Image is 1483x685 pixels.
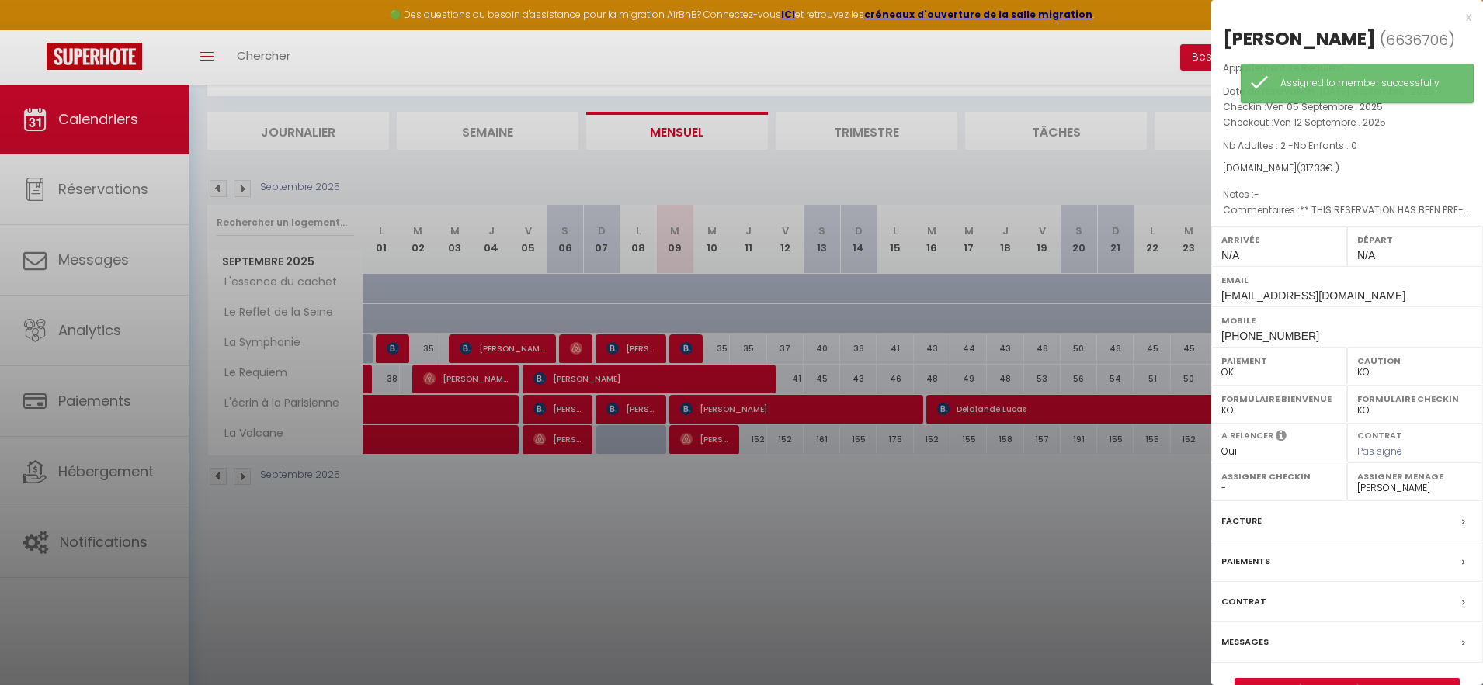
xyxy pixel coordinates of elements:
label: Formulaire Checkin [1357,391,1473,407]
label: Arrivée [1221,232,1337,247]
span: [PHONE_NUMBER] [1221,330,1319,342]
label: Contrat [1221,593,1266,610]
p: Date de réservation : [1223,84,1471,99]
span: ( ) [1380,29,1455,50]
span: Nb Adultes : 2 - [1223,139,1357,152]
span: 317.33 [1301,161,1325,175]
label: Messages [1221,634,1269,650]
label: Départ [1357,232,1473,247]
span: Nb Enfants : 0 [1294,139,1357,152]
label: Email [1221,272,1473,288]
button: Ouvrir le widget de chat LiveChat [12,6,59,53]
p: Notes : [1223,187,1471,202]
label: Formulaire Bienvenue [1221,391,1337,407]
span: N/A [1221,249,1239,261]
span: Pas signé [1357,445,1402,458]
div: Assigned to member successfully [1280,76,1457,91]
div: x [1211,8,1471,26]
p: Appartement : [1223,61,1471,76]
div: [PERSON_NAME] [1223,26,1376,51]
label: A relancer [1221,429,1273,442]
label: Paiement [1221,353,1337,368]
span: Le Requiem [1290,61,1344,74]
p: Checkin : [1223,99,1471,115]
p: Commentaires : [1223,202,1471,218]
label: Mobile [1221,313,1473,328]
label: Facture [1221,513,1262,529]
span: [EMAIL_ADDRESS][DOMAIN_NAME] [1221,289,1405,302]
i: Sélectionner OUI si vous souhaiter envoyer les séquences de messages post-checkout [1276,429,1287,446]
span: Ven 05 Septembre . 2025 [1266,100,1383,113]
label: Assigner Menage [1357,469,1473,484]
label: Assigner Checkin [1221,469,1337,484]
label: Paiements [1221,553,1270,569]
p: Checkout : [1223,115,1471,130]
span: 6636706 [1386,30,1448,50]
span: N/A [1357,249,1375,261]
span: ( € ) [1297,161,1339,175]
label: Caution [1357,353,1473,368]
div: [DOMAIN_NAME] [1223,161,1471,176]
label: Contrat [1357,429,1402,439]
span: - [1254,188,1259,201]
span: Ven 12 Septembre . 2025 [1273,116,1386,129]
